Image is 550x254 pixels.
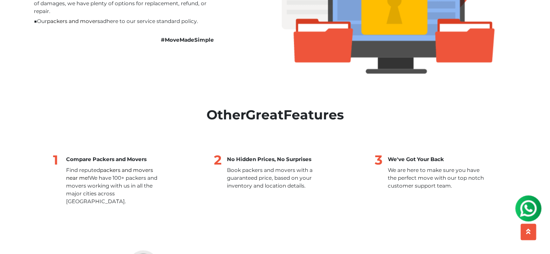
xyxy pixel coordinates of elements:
[388,156,484,162] h6: We've Got Your Back
[227,156,323,162] h6: No Hidden Prices, No Surprises
[34,18,37,24] span: ■
[520,224,536,240] button: scroll up
[227,166,323,190] p: Book packers and movers with a guaranteed price, based on your inventory and location details.
[66,166,162,205] p: Find reputed We have 100+ packers and movers working with us in all the major cities across [GEOG...
[34,107,517,123] h2: Other Features
[66,156,162,162] h6: Compare Packers and Movers
[246,107,283,123] span: Great
[34,17,216,25] li: Our adhere to our service standard policy.
[47,18,100,24] a: packers and movers
[388,166,484,190] p: We are here to make sure you have the perfect move with our top notch customer support team.
[66,167,153,181] a: packers and movers near me!
[9,9,26,26] img: whatsapp-icon.svg
[160,36,213,43] b: #MoveMadeSimple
